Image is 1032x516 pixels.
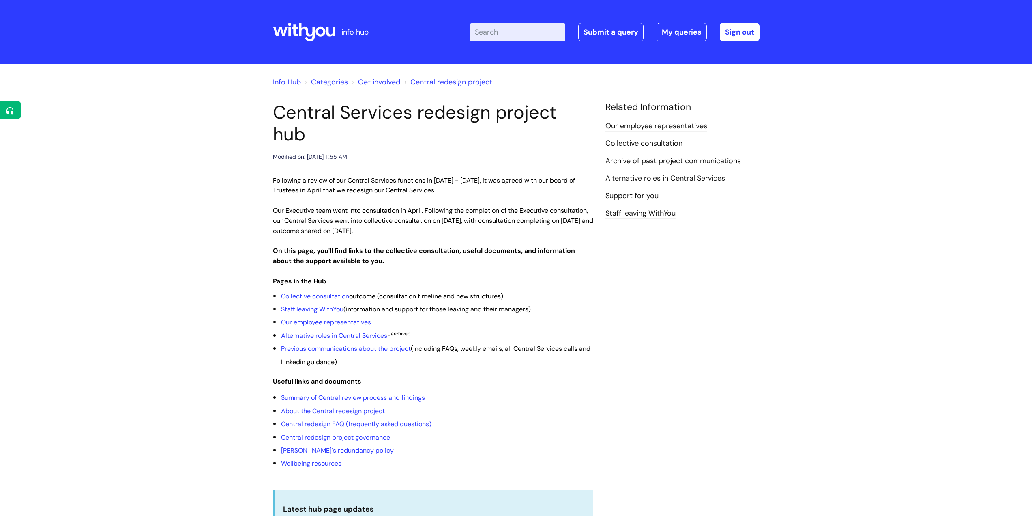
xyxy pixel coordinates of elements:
input: Search [470,23,565,41]
a: Archive of past project communications [605,156,741,166]
a: Submit a query [578,23,644,41]
a: Staff leaving WithYou [605,208,676,219]
sup: archived [391,330,411,337]
a: Support for you [605,191,659,201]
a: Wellbeing resources [281,459,341,468]
span: Our Executive team went into consultation in April. Following the completion of the Executive con... [273,206,593,235]
span: Following a review of our Central Services functions in [DATE] - [DATE], it was agreed with our b... [273,176,575,195]
span: outcome (consultation timeline and new structures) [281,292,503,300]
a: Collective consultation [281,292,349,300]
a: About the Central redesign project [281,407,385,415]
a: Central redesign project [410,77,492,87]
a: Alternative roles in Central Services [281,331,387,340]
a: Alternative roles in Central Services [605,173,725,184]
span: (including FAQs, weekly emails, all Central Services calls and Linkedin guidance) [281,344,590,366]
p: info hub [341,26,369,39]
a: My queries [657,23,707,41]
strong: Pages in the Hub [273,277,326,285]
a: Staff leaving WithYou [281,305,343,313]
div: Modified on: [DATE] 11:55 AM [273,152,347,162]
span: (information and support for those leaving and their managers) [281,305,531,313]
a: Sign out [720,23,760,41]
a: Our employee representatives [281,318,371,326]
a: Info Hub [273,77,301,87]
a: [PERSON_NAME]'s redundancy policy [281,446,394,455]
span: - [281,331,411,340]
a: Summary of Central review process and findings [281,393,425,402]
strong: Latest hub page updates [283,504,374,514]
h1: Central Services redesign project hub [273,101,593,145]
li: Central redesign project [402,76,492,89]
a: Our employee representatives [605,121,707,132]
div: | - [470,23,760,41]
li: Get involved [350,76,400,89]
a: Get involved [358,77,400,87]
a: Categories [311,77,348,87]
h4: Related Information [605,101,760,113]
a: Previous communications about the project [281,344,411,353]
a: Collective consultation [605,138,682,149]
strong: On this page, you'll find links to the collective consultation, useful documents, and information... [273,246,575,265]
li: Solution home [303,76,348,89]
a: Central redesign FAQ (frequently asked questions) [281,420,431,428]
strong: Useful links and documents [273,377,361,386]
a: Central redesign project governance [281,433,390,442]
